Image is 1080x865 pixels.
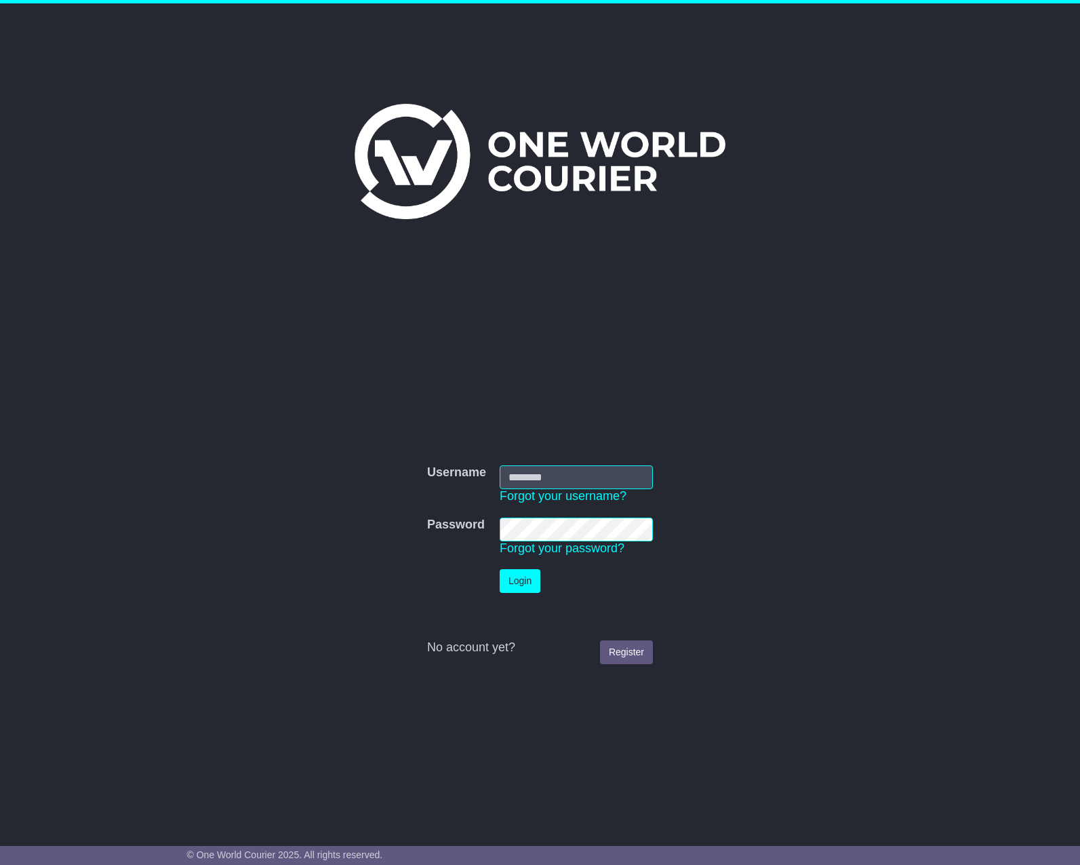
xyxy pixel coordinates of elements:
[427,465,486,480] label: Username
[500,489,626,503] a: Forgot your username?
[427,640,653,655] div: No account yet?
[187,849,383,860] span: © One World Courier 2025. All rights reserved.
[427,518,485,533] label: Password
[600,640,653,664] a: Register
[500,541,624,555] a: Forgot your password?
[355,104,725,219] img: One World
[500,569,540,593] button: Login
